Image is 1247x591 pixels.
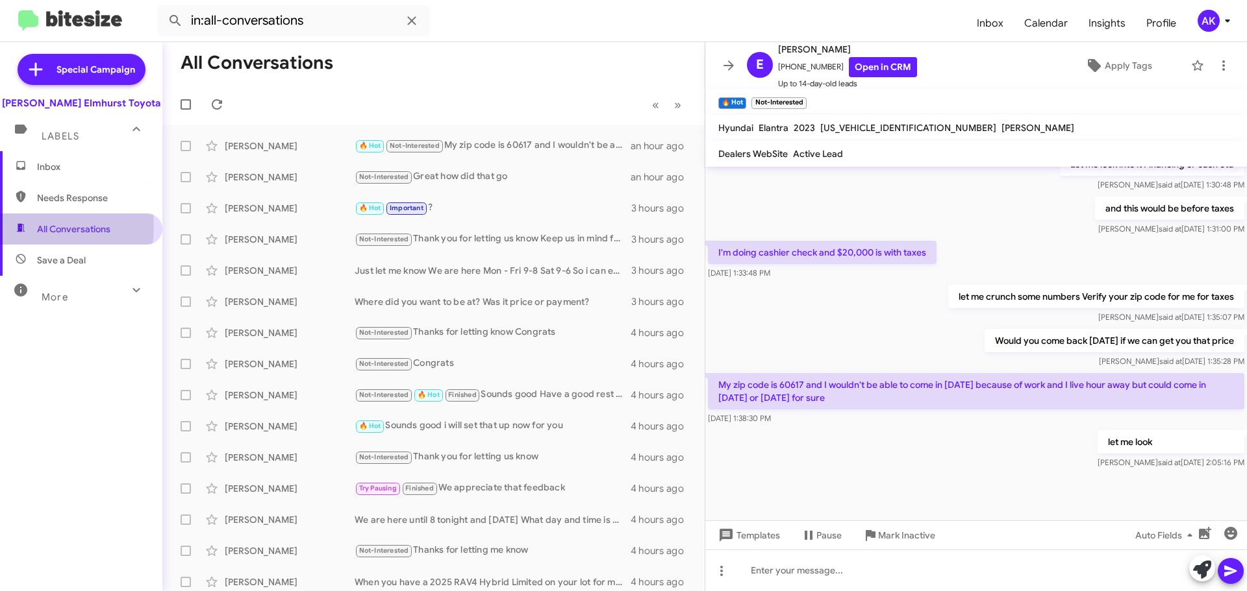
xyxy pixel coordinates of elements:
nav: Page navigation example [645,91,689,118]
div: Just let me know We are here Mon - Fri 9-8 Sat 9-6 So i can ensure I have something for your arrival [355,264,631,277]
span: [PERSON_NAME] [DATE] 1:31:00 PM [1098,224,1244,234]
span: [PHONE_NUMBER] [778,57,917,77]
span: [DATE] 1:33:48 PM [708,268,770,278]
span: [PERSON_NAME] [DATE] 1:35:28 PM [1099,356,1244,366]
span: Not-Interested [359,328,409,337]
div: 4 hours ago [631,420,694,433]
span: Not-Interested [390,141,440,150]
span: said at [1158,457,1181,467]
p: let me crunch some numbers Verify your zip code for me for taxes [948,285,1244,308]
span: [PERSON_NAME] [DATE] 1:30:48 PM [1098,180,1244,189]
span: Save a Deal [37,254,86,267]
span: Profile [1136,5,1187,42]
span: said at [1159,356,1182,366]
span: said at [1158,180,1181,189]
div: [PERSON_NAME] [225,233,355,246]
span: 🔥 Hot [359,141,381,150]
span: [PERSON_NAME] [778,42,917,57]
div: We are here until 8 tonight and [DATE] What day and time is best [355,513,631,526]
span: Needs Response [37,191,147,204]
div: [PERSON_NAME] Elmhurst Toyota [2,97,160,110]
div: 3 hours ago [631,264,694,277]
button: AK [1187,10,1233,32]
span: Elantra [759,122,788,134]
a: Insights [1078,5,1136,42]
p: My zip code is 60617 and I wouldn't be able to come in [DATE] because of work and I live hour awa... [708,373,1244,409]
span: Pause [816,524,842,547]
div: [PERSON_NAME] [225,575,355,588]
span: Not-Interested [359,359,409,368]
span: Special Campaign [57,63,135,76]
span: Up to 14-day-old leads [778,77,917,90]
div: 4 hours ago [631,326,694,339]
small: 🔥 Hot [718,97,746,109]
div: 4 hours ago [631,357,694,370]
h1: All Conversations [181,53,333,73]
button: Previous [644,91,667,118]
button: Mark Inactive [852,524,946,547]
button: Auto Fields [1125,524,1208,547]
div: AK [1198,10,1220,32]
span: Auto Fields [1135,524,1198,547]
div: [PERSON_NAME] [225,482,355,495]
span: said at [1159,224,1181,234]
p: let me look [1098,430,1244,453]
span: [US_VEHICLE_IDENTIFICATION_NUMBER] [820,122,996,134]
span: Not-Interested [359,391,409,399]
span: Calendar [1014,5,1078,42]
div: 4 hours ago [631,513,694,526]
a: Special Campaign [18,54,145,85]
div: 4 hours ago [631,544,694,557]
div: We appreciate that feedback [355,481,631,496]
span: 🔥 Hot [359,204,381,212]
span: Important [390,204,423,212]
span: Labels [42,130,79,142]
button: Pause [790,524,852,547]
span: Not-Interested [359,235,409,243]
div: 3 hours ago [631,202,694,215]
div: [PERSON_NAME] [225,326,355,339]
span: Finished [405,484,434,492]
p: I'm doing cashier check and $20,000 is with taxes [708,241,937,264]
button: Apply Tags [1052,54,1185,77]
span: 2023 [794,122,815,134]
span: Active Lead [793,148,843,160]
div: an hour ago [631,139,694,152]
div: [PERSON_NAME] [225,451,355,464]
p: Would you come back [DATE] if we can get you that price [985,329,1244,352]
div: 3 hours ago [631,295,694,308]
button: Templates [705,524,790,547]
span: All Conversations [37,223,110,235]
span: More [42,291,68,303]
div: [PERSON_NAME] [225,389,355,402]
div: ? [355,200,631,215]
small: Not-Interested [751,97,806,109]
div: 4 hours ago [631,482,694,495]
div: 4 hours ago [631,389,694,402]
div: [PERSON_NAME] [225,139,355,152]
span: [PERSON_NAME] [DATE] 2:05:16 PM [1098,457,1244,467]
div: [PERSON_NAME] [225,202,355,215]
span: [PERSON_NAME] [1001,122,1074,134]
span: Not-Interested [359,453,409,461]
span: Not-Interested [359,173,409,181]
div: [PERSON_NAME] [225,295,355,308]
span: E [756,54,764,75]
div: [PERSON_NAME] [225,357,355,370]
div: [PERSON_NAME] [225,171,355,184]
div: Great how did that go [355,169,631,184]
span: Inbox [37,160,147,173]
div: Sounds good Have a good rest of your day [355,387,631,402]
div: [PERSON_NAME] [225,513,355,526]
div: My zip code is 60617 and I wouldn't be able to come in [DATE] because of work and I live hour awa... [355,138,631,153]
a: Inbox [966,5,1014,42]
button: Next [666,91,689,118]
span: said at [1159,312,1181,322]
span: Apply Tags [1105,54,1152,77]
span: Dealers WebSite [718,148,788,160]
span: Finished [448,391,477,399]
div: Thanks for letting know Congrats [355,325,631,340]
span: 🔥 Hot [418,391,440,399]
span: 🔥 Hot [359,422,381,430]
